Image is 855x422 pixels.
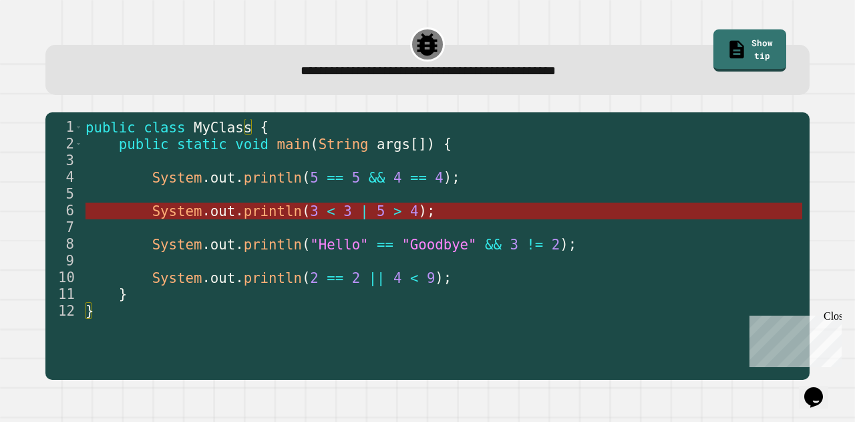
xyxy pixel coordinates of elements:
[45,253,83,270] div: 9
[277,136,311,152] span: main
[410,169,427,185] span: ==
[45,270,83,286] div: 10
[45,203,83,219] div: 6
[713,29,786,72] a: Show tip
[369,270,385,286] span: ||
[244,236,302,252] span: println
[352,169,360,185] span: 5
[119,136,169,152] span: public
[427,270,435,286] span: 9
[393,169,401,185] span: 4
[360,203,368,219] span: |
[393,203,401,219] span: >
[75,136,82,152] span: Toggle code folding, rows 2 through 11
[377,236,393,252] span: ==
[485,236,502,252] span: &&
[799,368,842,409] iframe: chat widget
[410,203,418,219] span: 4
[152,203,202,219] span: System
[369,169,385,185] span: &&
[343,203,351,219] span: 3
[45,186,83,203] div: 5
[85,119,136,135] span: public
[377,136,410,152] span: args
[152,270,202,286] span: System
[327,203,335,219] span: <
[510,236,518,252] span: 3
[45,219,83,236] div: 7
[45,236,83,253] div: 8
[177,136,227,152] span: static
[210,169,235,185] span: out
[744,310,842,367] iframe: chat widget
[319,136,369,152] span: String
[552,236,560,252] span: 2
[45,169,83,186] div: 4
[352,270,360,286] span: 2
[377,203,385,219] span: 5
[45,152,83,169] div: 3
[45,303,83,320] div: 12
[402,236,477,252] span: "Goodbye"
[393,270,401,286] span: 4
[244,203,302,219] span: println
[310,236,368,252] span: "Hello"
[210,236,235,252] span: out
[327,169,343,185] span: ==
[144,119,185,135] span: class
[75,119,82,136] span: Toggle code folding, rows 1 through 12
[152,169,202,185] span: System
[244,270,302,286] span: println
[235,136,269,152] span: void
[435,169,443,185] span: 4
[310,270,318,286] span: 2
[194,119,252,135] span: MyClass
[327,270,343,286] span: ==
[210,270,235,286] span: out
[244,169,302,185] span: println
[152,236,202,252] span: System
[5,5,92,85] div: Chat with us now!Close
[310,169,318,185] span: 5
[45,286,83,303] div: 11
[526,236,543,252] span: !=
[310,203,318,219] span: 3
[210,203,235,219] span: out
[410,270,418,286] span: <
[45,136,83,152] div: 2
[45,119,83,136] div: 1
